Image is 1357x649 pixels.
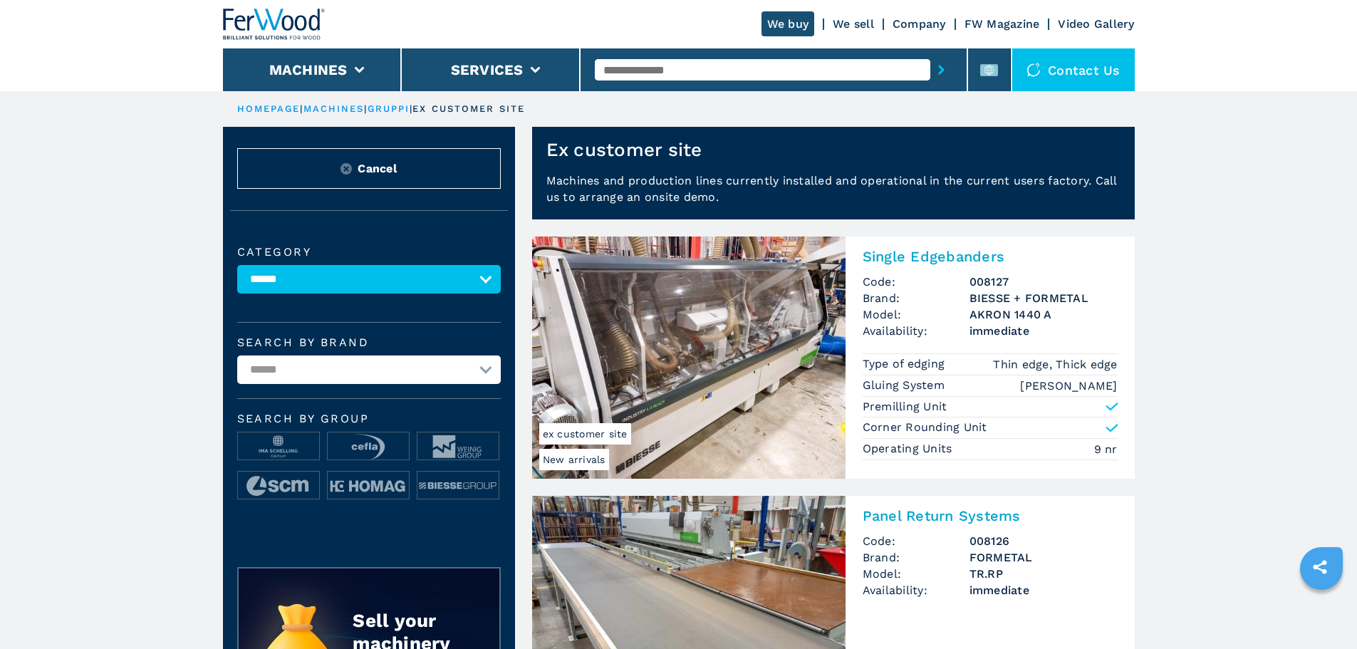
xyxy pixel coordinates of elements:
iframe: Chat [1296,585,1346,638]
h3: BIESSE + FORMETAL [969,290,1118,306]
span: immediate [969,582,1118,598]
h3: TR.RP [969,566,1118,582]
p: Corner Rounding Unit [863,420,987,435]
p: Operating Units [863,441,956,457]
a: sharethis [1302,549,1338,585]
span: ex customer site [539,423,631,445]
p: Gluing System [863,378,949,393]
button: Machines [269,61,348,78]
img: Single Edgebanders BIESSE + FORMETAL AKRON 1440 A [532,237,846,479]
img: image [328,472,409,500]
p: ex customer site [412,103,525,115]
a: gruppi [368,103,410,114]
span: | [300,103,303,114]
h3: 008127 [969,274,1118,290]
p: Machines and production lines currently installed and operational in the current users factory. C... [532,172,1135,219]
img: image [328,432,409,461]
em: [PERSON_NAME] [1020,378,1117,394]
h3: AKRON 1440 A [969,306,1118,323]
span: Cancel [358,160,397,177]
button: ResetCancel [237,148,501,189]
span: Model: [863,566,969,582]
img: image [417,472,499,500]
h2: Single Edgebanders [863,248,1118,265]
a: Single Edgebanders BIESSE + FORMETAL AKRON 1440 ANew arrivalsex customer siteSingle EdgebandersCo... [532,237,1135,479]
a: We sell [833,17,874,31]
em: 9 nr [1094,441,1118,457]
em: Thin edge, Thick edge [993,356,1117,373]
h3: 008126 [969,533,1118,549]
p: Premilling Unit [863,399,947,415]
a: FW Magazine [965,17,1040,31]
div: Contact us [1012,48,1135,91]
span: Code: [863,274,969,290]
img: Contact us [1026,63,1041,77]
span: Brand: [863,549,969,566]
label: Category [237,246,501,258]
span: New arrivals [539,449,609,470]
span: Availability: [863,323,969,339]
a: Company [893,17,946,31]
img: Reset [340,163,352,175]
label: Search by brand [237,337,501,348]
img: image [238,432,319,461]
button: Services [451,61,524,78]
span: Brand: [863,290,969,306]
span: | [364,103,367,114]
button: submit-button [930,53,952,86]
a: machines [303,103,365,114]
span: Search by group [237,413,501,425]
h3: FORMETAL [969,549,1118,566]
span: Availability: [863,582,969,598]
a: Video Gallery [1058,17,1134,31]
a: We buy [761,11,815,36]
span: Model: [863,306,969,323]
h2: Panel Return Systems [863,507,1118,524]
h1: Ex customer site [546,138,702,161]
img: image [238,472,319,500]
a: HOMEPAGE [237,103,301,114]
p: Type of edging [863,356,949,372]
span: Code: [863,533,969,549]
span: | [410,103,412,114]
img: image [417,432,499,461]
span: immediate [969,323,1118,339]
img: Ferwood [223,9,326,40]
